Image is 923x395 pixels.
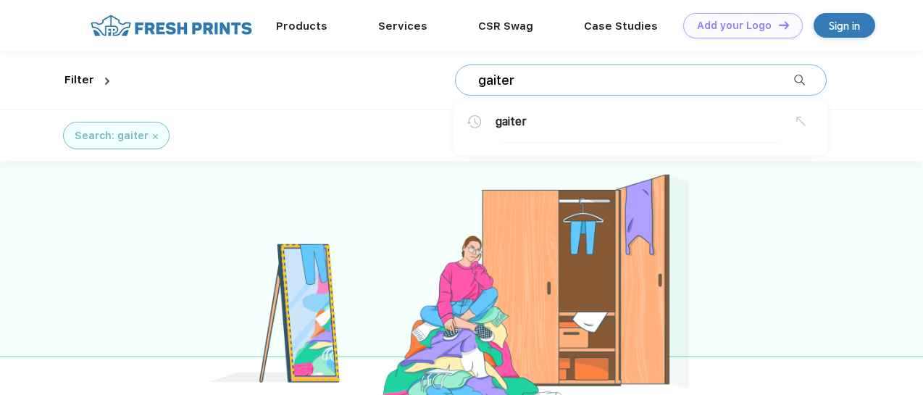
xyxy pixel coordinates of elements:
[75,128,149,144] div: Search: gaiter
[64,72,94,88] div: Filter
[796,117,806,126] img: copy_suggestion.svg
[276,20,327,33] a: Products
[477,72,794,88] input: Search products for brands, styles, seasons etc...
[794,75,805,86] img: desktop_search_2.svg
[153,134,158,139] img: filter_cancel.svg
[496,115,527,128] span: gaiter
[105,78,109,85] img: dropdown.png
[829,17,860,34] div: Sign in
[779,21,789,29] img: DT
[697,20,772,32] div: Add your Logo
[467,115,482,128] img: search_history.svg
[86,13,256,38] img: fo%20logo%202.webp
[814,13,875,38] a: Sign in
